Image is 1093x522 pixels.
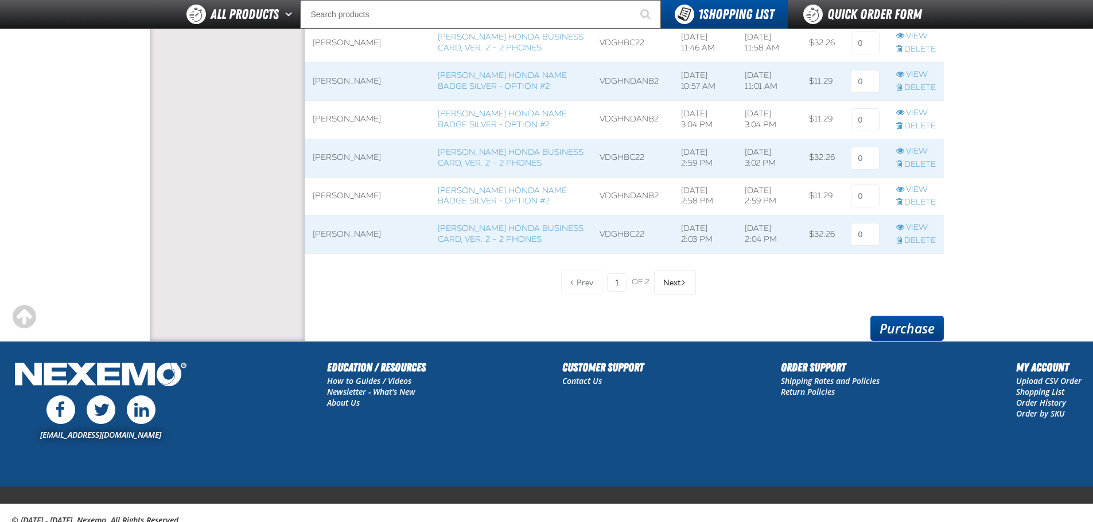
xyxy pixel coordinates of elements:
[438,186,567,206] a: [PERSON_NAME] Honda Name Badge Silver - Option #2
[592,62,673,101] td: VDGHNDANB2
[1016,408,1065,419] a: Order by SKU
[801,177,843,215] td: $11.29
[801,139,843,177] td: $32.26
[305,139,430,177] td: [PERSON_NAME]
[851,70,880,93] input: 0
[211,4,279,25] span: All Products
[327,375,411,386] a: How to Guides / Videos
[673,177,737,215] td: [DATE] 2:58 PM
[896,222,936,233] a: View row action
[737,139,801,177] td: [DATE] 3:02 PM
[801,24,843,62] td: $32.26
[896,69,936,80] a: View row action
[781,386,835,397] a: Return Policies
[673,62,737,101] td: [DATE] 10:57 AM
[851,108,880,131] input: 0
[896,44,936,55] a: Delete row action
[592,139,673,177] td: VDGHBC22
[737,100,801,139] td: [DATE] 3:04 PM
[663,278,680,287] span: Next Page
[305,24,430,62] td: [PERSON_NAME]
[801,100,843,139] td: $11.29
[11,359,190,393] img: Nexemo Logo
[673,24,737,62] td: [DATE] 11:46 AM
[870,316,944,341] a: Purchase
[562,375,602,386] a: Contact Us
[851,147,880,170] input: 0
[896,159,936,170] a: Delete row action
[737,62,801,101] td: [DATE] 11:01 AM
[592,177,673,215] td: VDGHNDANB2
[896,236,936,246] a: Delete row action
[698,6,774,22] span: Shopping List
[562,359,644,376] h2: Customer Support
[592,24,673,62] td: VDGHBC22
[438,223,584,244] a: [PERSON_NAME] Honda Business Card, Ver. 2 – 2 Phones
[1016,359,1082,376] h2: My Account
[607,273,627,292] input: Current page number
[851,185,880,207] input: 0
[896,108,936,119] a: View row action
[781,359,880,376] h2: Order Support
[632,277,649,288] span: of 2
[896,121,936,132] a: Delete row action
[327,386,415,397] a: Newsletter - What's New
[327,397,360,408] a: About Us
[438,147,584,168] a: [PERSON_NAME] Honda Business Card, Ver. 2 – 2 Phones
[305,177,430,215] td: [PERSON_NAME]
[1016,375,1082,386] a: Upload CSV Order
[801,62,843,101] td: $11.29
[896,31,936,42] a: View row action
[737,24,801,62] td: [DATE] 11:58 AM
[1016,386,1064,397] a: Shopping List
[305,215,430,254] td: [PERSON_NAME]
[592,100,673,139] td: VDGHNDANB2
[40,429,161,440] a: [EMAIL_ADDRESS][DOMAIN_NAME]
[1016,397,1066,408] a: Order History
[737,177,801,215] td: [DATE] 2:59 PM
[896,83,936,93] a: Delete row action
[851,32,880,54] input: 0
[673,139,737,177] td: [DATE] 2:59 PM
[896,185,936,195] a: View row action
[438,70,567,91] a: [PERSON_NAME] Honda Name Badge Silver - Option #2
[438,109,567,129] a: [PERSON_NAME] Honda Name Badge Silver - Option #2
[305,100,430,139] td: [PERSON_NAME]
[327,359,426,376] h2: Education / Resources
[673,215,737,254] td: [DATE] 2:03 PM
[654,270,696,295] button: Next Page
[592,215,673,254] td: VDGHBC22
[896,146,936,157] a: View row action
[11,304,37,329] div: Scroll to the top
[781,375,880,386] a: Shipping Rates and Policies
[438,32,584,53] a: [PERSON_NAME] Honda Business Card, Ver. 2 – 2 Phones
[737,215,801,254] td: [DATE] 2:04 PM
[896,197,936,208] a: Delete row action
[698,6,703,22] strong: 1
[851,223,880,246] input: 0
[305,62,430,101] td: [PERSON_NAME]
[673,100,737,139] td: [DATE] 3:04 PM
[801,215,843,254] td: $32.26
